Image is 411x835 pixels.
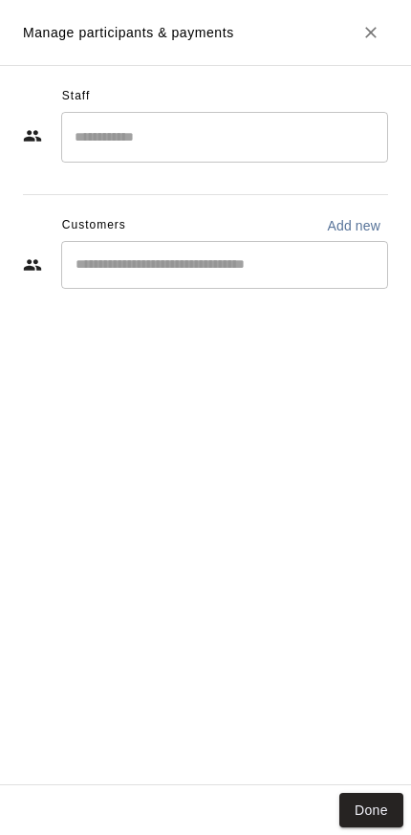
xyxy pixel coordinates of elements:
button: Add new [319,210,388,241]
div: Start typing to search customers... [61,241,388,289]
svg: Staff [23,126,42,145]
span: Staff [62,81,90,112]
button: Close [354,15,388,50]
p: Add new [327,216,380,235]
span: Customers [62,210,126,241]
button: Done [339,793,403,828]
svg: Customers [23,255,42,275]
div: Search staff [61,112,388,163]
p: Manage participants & payments [23,23,234,43]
